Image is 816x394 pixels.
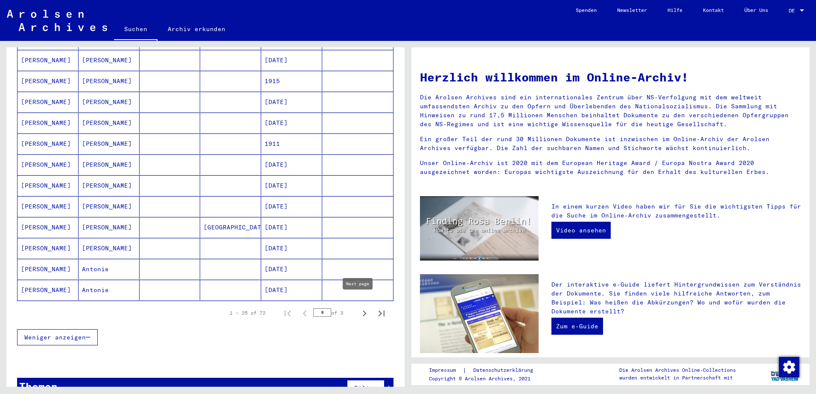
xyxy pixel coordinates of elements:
mat-cell: [PERSON_NAME] [79,71,140,91]
div: Zustimmung ändern [778,356,799,377]
mat-cell: [PERSON_NAME] [79,238,140,258]
mat-cell: [DATE] [261,196,322,217]
mat-cell: [DATE] [261,154,322,175]
mat-cell: [PERSON_NAME] [17,113,79,133]
mat-cell: [DATE] [261,259,322,279]
mat-cell: [DATE] [261,238,322,258]
div: | [429,366,543,375]
button: First page [279,304,296,322]
mat-cell: [DATE] [261,113,322,133]
button: Previous page [296,304,313,322]
p: wurden entwickelt in Partnerschaft mit [619,374,736,382]
img: eguide.jpg [420,274,539,353]
span: DE [789,8,798,14]
mat-cell: Antonie [79,259,140,279]
span: Weniger anzeigen [24,333,86,341]
button: Last page [373,304,390,322]
span: Filter [354,384,377,392]
a: Suchen [114,19,157,41]
mat-cell: [PERSON_NAME] [79,217,140,238]
img: Arolsen_neg.svg [7,10,107,31]
mat-cell: [PERSON_NAME] [17,196,79,217]
mat-cell: [DATE] [261,92,322,112]
mat-cell: [DATE] [261,280,322,300]
p: Copyright © Arolsen Archives, 2021 [429,375,543,382]
a: Archiv erkunden [157,19,236,39]
mat-cell: [DATE] [261,217,322,238]
mat-cell: [DATE] [261,175,322,196]
mat-cell: [PERSON_NAME] [17,71,79,91]
div: Themen [19,379,58,394]
p: Ein großer Teil der rund 30 Millionen Dokumente ist inzwischen im Online-Archiv der Arolsen Archi... [420,135,801,153]
mat-cell: [PERSON_NAME] [17,175,79,196]
h1: Herzlich willkommen im Online-Archiv! [420,68,801,86]
mat-cell: [PERSON_NAME] [17,133,79,154]
div: 1 – 25 of 72 [230,309,265,317]
mat-cell: [PERSON_NAME] [79,154,140,175]
mat-cell: 1915 [261,71,322,91]
mat-cell: [PERSON_NAME] [17,217,79,238]
mat-cell: [PERSON_NAME] [17,50,79,70]
mat-cell: [PERSON_NAME] [79,92,140,112]
mat-cell: [PERSON_NAME] [17,280,79,300]
mat-cell: [PERSON_NAME] [79,113,140,133]
a: Datenschutzerklärung [466,366,543,375]
button: Weniger anzeigen [17,329,98,345]
mat-cell: [DATE] [261,50,322,70]
mat-cell: [PERSON_NAME] [17,154,79,175]
img: Zustimmung ändern [779,357,799,377]
mat-cell: [PERSON_NAME] [17,92,79,112]
mat-cell: [PERSON_NAME] [79,50,140,70]
p: Unser Online-Archiv ist 2020 mit dem European Heritage Award / Europa Nostra Award 2020 ausgezeic... [420,159,801,177]
mat-cell: [PERSON_NAME] [79,196,140,217]
mat-cell: Antonie [79,280,140,300]
mat-cell: 1911 [261,133,322,154]
p: Die Arolsen Archives Online-Collections [619,366,736,374]
img: yv_logo.png [769,363,801,385]
p: Die Arolsen Archives sind ein internationales Zentrum über NS-Verfolgung mit dem weltweit umfasse... [420,93,801,129]
img: video.jpg [420,196,539,261]
a: Impressum [429,366,463,375]
mat-cell: [PERSON_NAME] [79,133,140,154]
a: Zum e-Guide [551,318,603,335]
mat-cell: [PERSON_NAME] [17,259,79,279]
p: In einem kurzen Video haben wir für Sie die wichtigsten Tipps für die Suche im Online-Archiv zusa... [551,202,801,220]
button: Next page [356,304,373,322]
mat-cell: [PERSON_NAME] [79,175,140,196]
a: Video ansehen [551,222,611,239]
div: of 3 [313,309,356,317]
mat-cell: [GEOGRAPHIC_DATA] [200,217,261,238]
mat-cell: [PERSON_NAME] [17,238,79,258]
p: Der interaktive e-Guide liefert Hintergrundwissen zum Verständnis der Dokumente. Sie finden viele... [551,280,801,316]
